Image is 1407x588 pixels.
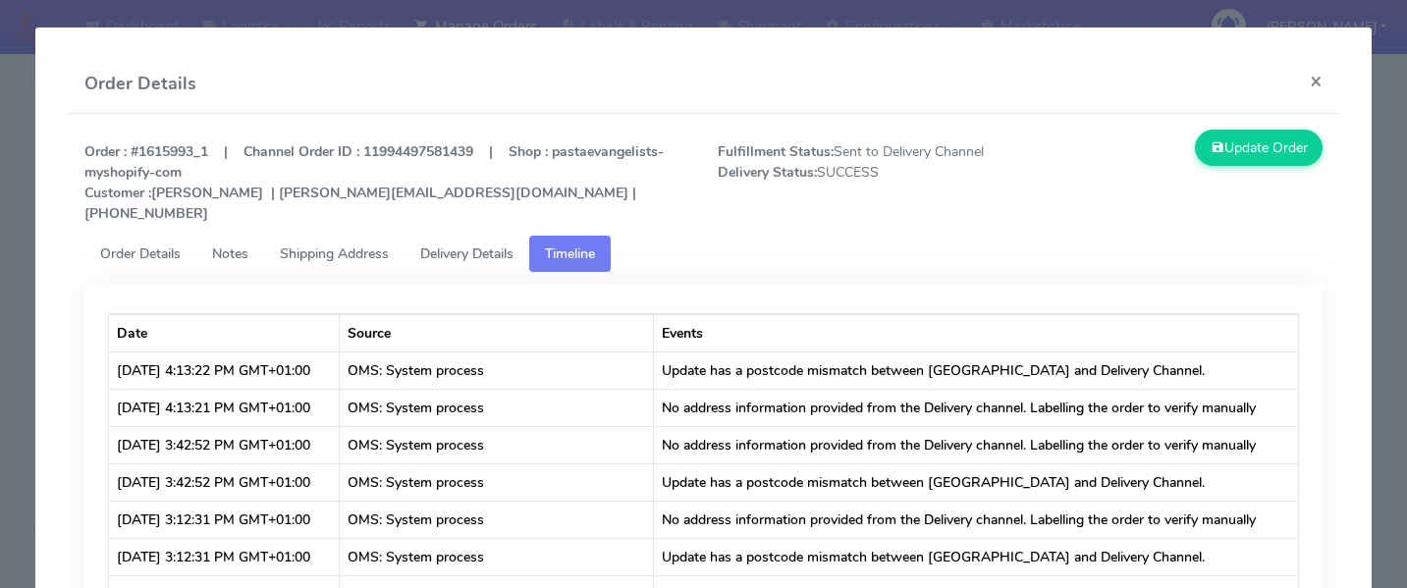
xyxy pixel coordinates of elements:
span: Order Details [100,244,181,263]
strong: Fulfillment Status: [718,142,834,161]
td: No address information provided from the Delivery channel. Labelling the order to verify manually [654,501,1298,538]
td: No address information provided from the Delivery channel. Labelling the order to verify manually [654,389,1298,426]
h4: Order Details [84,71,196,97]
strong: Order : #1615993_1 | Channel Order ID : 11994497581439 | Shop : pastaevangelists-myshopify-com [P... [84,142,664,223]
span: Delivery Details [420,244,514,263]
span: Timeline [545,244,595,263]
td: OMS: System process [340,501,654,538]
td: No address information provided from the Delivery channel. Labelling the order to verify manually [654,426,1298,463]
td: [DATE] 4:13:22 PM GMT+01:00 [109,351,340,389]
strong: Customer : [84,184,151,202]
span: Sent to Delivery Channel SUCCESS [703,141,1020,224]
td: Update has a postcode mismatch between [GEOGRAPHIC_DATA] and Delivery Channel. [654,351,1298,389]
td: [DATE] 3:42:52 PM GMT+01:00 [109,463,340,501]
th: Source [340,314,654,351]
td: Update has a postcode mismatch between [GEOGRAPHIC_DATA] and Delivery Channel. [654,463,1298,501]
td: [DATE] 4:13:21 PM GMT+01:00 [109,389,340,426]
td: Update has a postcode mismatch between [GEOGRAPHIC_DATA] and Delivery Channel. [654,538,1298,575]
td: [DATE] 3:42:52 PM GMT+01:00 [109,426,340,463]
td: [DATE] 3:12:31 PM GMT+01:00 [109,538,340,575]
strong: Delivery Status: [718,163,817,182]
button: Close [1294,55,1338,107]
td: [DATE] 3:12:31 PM GMT+01:00 [109,501,340,538]
span: Notes [212,244,248,263]
th: Events [654,314,1298,351]
td: OMS: System process [340,389,654,426]
td: OMS: System process [340,426,654,463]
th: Date [109,314,340,351]
button: Update Order [1195,130,1323,166]
ul: Tabs [84,236,1323,272]
span: Shipping Address [280,244,389,263]
td: OMS: System process [340,351,654,389]
td: OMS: System process [340,463,654,501]
td: OMS: System process [340,538,654,575]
